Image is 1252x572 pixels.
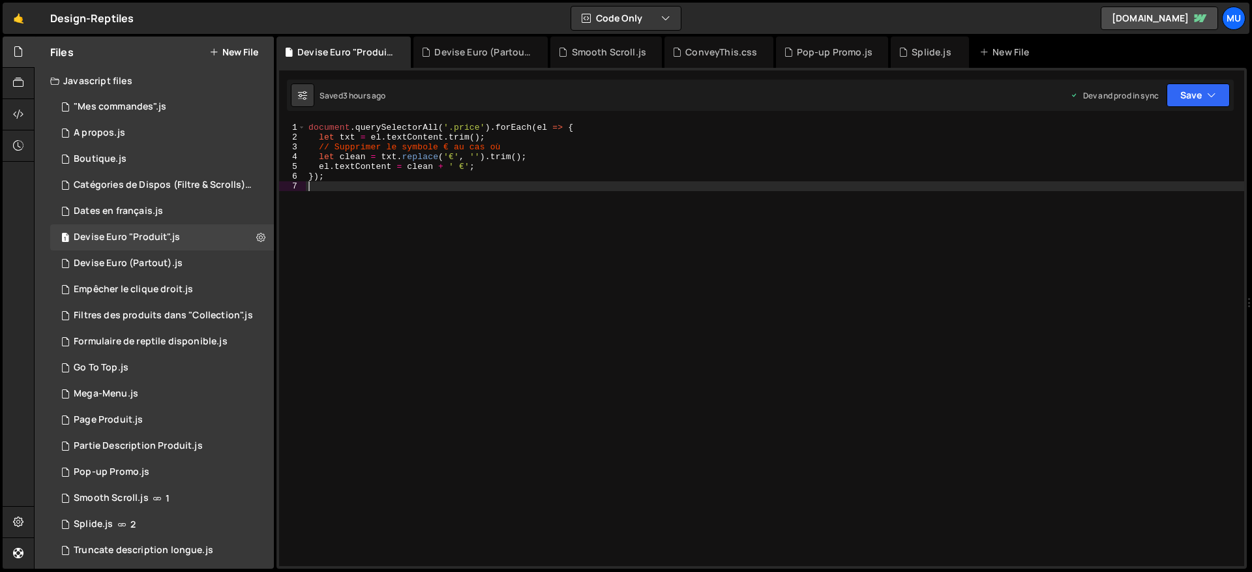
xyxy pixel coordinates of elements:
div: 3 [279,142,306,152]
div: Devise Euro (Partout).js [434,46,532,59]
div: 16910/46562.js [50,407,274,433]
div: 16910/46780.js [50,433,274,459]
div: 16910/47024.js [50,120,274,146]
div: Go To Top.js [74,362,128,374]
div: Devise Euro "Produit".js [74,232,180,243]
div: Pop-up Promo.js [797,46,872,59]
div: Smooth Scroll.js [572,46,647,59]
div: Devise Euro (Partout).js [74,258,183,269]
div: Splide.js [74,519,113,530]
button: Code Only [571,7,681,30]
div: Dates en français.js [74,205,163,217]
div: 3 hours ago [343,90,386,101]
a: [DOMAIN_NAME] [1101,7,1218,30]
div: 16910/46629.js [50,277,274,303]
div: Javascript files [35,68,274,94]
button: New File [209,47,258,57]
div: Splide.js [912,46,951,59]
a: Mu [1222,7,1245,30]
div: 16910/46616.js [50,355,274,381]
div: Dev and prod in sync [1070,90,1159,101]
div: 2 [279,132,306,142]
div: Pop-up Promo.js [50,459,274,485]
div: Formulaire de reptile disponible.js [74,336,228,348]
button: Save [1167,83,1230,107]
div: 16910/46502.js [50,172,278,198]
div: Empêcher le clique droit.js [74,284,193,295]
a: 🤙 [3,3,35,34]
div: Design-Reptiles [50,10,134,26]
span: 2 [130,519,136,530]
div: Filtres des produits dans "Collection".js [74,310,253,322]
div: Pop-up Promo.js [74,466,149,478]
div: 7 [279,181,306,191]
div: ConveyThis.css [685,46,757,59]
div: Catégories de Dispos (Filtre & Scrolls).js [74,179,254,191]
div: 16910/46295.js [50,511,274,537]
div: Boutique.js [74,153,127,165]
div: 16910/46617.js [50,329,274,355]
div: 16910/46781.js [50,198,274,224]
div: Saved [320,90,386,101]
div: 16910/47102.js [50,224,274,250]
div: "Mes commandes".js [74,101,166,113]
div: 16910/46296.js [50,485,274,511]
div: 5 [279,162,306,172]
div: 6 [279,172,306,181]
div: 16910/46527.js [50,146,274,172]
div: 4 [279,152,306,162]
div: 16910/46628.js [50,537,274,564]
div: Truncate description longue.js [74,545,213,556]
div: 1 [279,123,306,132]
div: Devise Euro (Partout).js [50,250,274,277]
div: Devise Euro "Produit".js [297,46,395,59]
div: Smooth Scroll.js [74,492,149,504]
h2: Files [50,45,74,59]
div: 16910/46591.js [50,381,274,407]
span: 1 [166,493,170,504]
div: A propos.js [74,127,125,139]
div: 16910/46547.js [50,94,274,120]
span: 1 [61,233,69,244]
div: Page Produit.js [74,414,143,426]
div: Mega-Menu.js [74,388,138,400]
div: Partie Description Produit.js [74,440,203,452]
div: 16910/46494.js [50,303,278,329]
div: New File [979,46,1034,59]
